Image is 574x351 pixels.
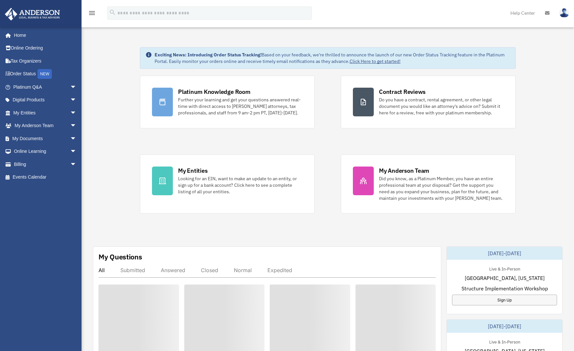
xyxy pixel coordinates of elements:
div: Expedited [267,267,292,273]
a: My Anderson Teamarrow_drop_down [5,119,86,132]
div: Further your learning and get your questions answered real-time with direct access to [PERSON_NAM... [178,96,303,116]
a: Platinum Knowledge Room Further your learning and get your questions answered real-time with dire... [140,76,315,128]
div: Looking for an EIN, want to make an update to an entity, or sign up for a bank account? Click her... [178,175,303,195]
span: Structure Implementation Workshop [461,285,548,292]
a: Billingarrow_drop_down [5,158,86,171]
div: My Questions [98,252,142,262]
span: arrow_drop_down [70,80,83,94]
a: Digital Productsarrow_drop_down [5,94,86,107]
strong: Exciting News: Introducing Order Status Tracking! [155,52,262,58]
a: Online Ordering [5,42,86,55]
a: My Anderson Team Did you know, as a Platinum Member, you have an entire professional team at your... [341,154,516,213]
span: arrow_drop_down [70,94,83,107]
a: My Documentsarrow_drop_down [5,132,86,145]
a: Order StatusNEW [5,67,86,81]
div: Did you know, as a Platinum Member, you have an entire professional team at your disposal? Get th... [379,175,504,201]
span: arrow_drop_down [70,132,83,145]
span: [GEOGRAPHIC_DATA], [US_STATE] [465,274,545,282]
div: Closed [201,267,218,273]
div: My Entities [178,167,207,175]
a: My Entities Looking for an EIN, want to make an update to an entity, or sign up for a bank accoun... [140,154,315,213]
div: Live & In-Person [484,265,525,272]
span: arrow_drop_down [70,106,83,120]
a: Sign Up [452,295,557,305]
a: Online Learningarrow_drop_down [5,145,86,158]
a: Platinum Q&Aarrow_drop_down [5,80,86,94]
img: User Pic [559,8,569,18]
a: Home [5,29,83,42]
img: Anderson Advisors Platinum Portal [3,8,62,21]
a: My Entitiesarrow_drop_down [5,106,86,119]
a: Events Calendar [5,171,86,184]
div: Contract Reviews [379,88,426,96]
div: Platinum Knowledge Room [178,88,250,96]
div: All [98,267,105,273]
div: Answered [161,267,185,273]
span: arrow_drop_down [70,158,83,171]
div: Based on your feedback, we're thrilled to announce the launch of our new Order Status Tracking fe... [155,51,510,65]
i: menu [88,9,96,17]
div: Live & In-Person [484,338,525,345]
a: Tax Organizers [5,54,86,67]
div: [DATE]-[DATE] [447,247,562,260]
a: Click Here to get started! [350,58,400,64]
i: search [109,9,116,16]
a: menu [88,11,96,17]
div: [DATE]-[DATE] [447,320,562,333]
span: arrow_drop_down [70,145,83,158]
div: My Anderson Team [379,167,429,175]
div: NEW [38,69,52,79]
span: arrow_drop_down [70,119,83,133]
div: Submitted [120,267,145,273]
a: Contract Reviews Do you have a contract, rental agreement, or other legal document you would like... [341,76,516,128]
div: Normal [234,267,252,273]
div: Do you have a contract, rental agreement, or other legal document you would like an attorney's ad... [379,96,504,116]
